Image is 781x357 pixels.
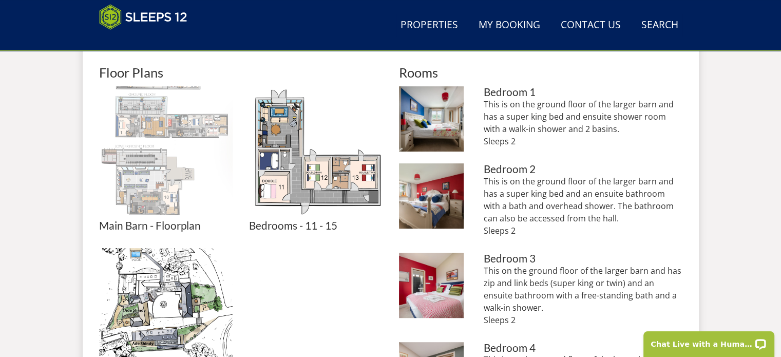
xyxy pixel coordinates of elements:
[484,86,682,98] h3: Bedroom 1
[637,14,682,37] a: Search
[399,86,464,152] img: Bedroom 1
[396,14,462,37] a: Properties
[399,163,464,229] img: Bedroom 2
[94,36,202,45] iframe: Customer reviews powered by Trustpilot
[399,253,464,318] img: Bedroom 3
[557,14,625,37] a: Contact Us
[484,342,682,354] h3: Bedroom 4
[484,163,682,175] h3: Bedroom 2
[99,220,233,232] h3: Main Barn - Floorplan
[249,220,383,232] h3: Bedrooms - 11 - 15
[99,4,187,30] img: Sleeps 12
[474,14,544,37] a: My Booking
[99,65,383,80] h2: Floor Plans
[637,325,781,357] iframe: LiveChat chat widget
[484,175,682,237] p: This is on the ground floor of the larger barn and has a super king bed and an ensuite bathroom w...
[484,98,682,147] p: This is on the ground floor of the larger barn and has a super king bed and ensuite shower room w...
[249,86,383,220] img: Bedrooms - 11 - 15
[484,265,682,326] p: This on the ground floor of the larger barn and has zip and link beds (super king or twin) and an...
[399,65,682,80] h2: Rooms
[99,86,233,220] img: Main Barn - Floorplan
[484,253,682,265] h3: Bedroom 3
